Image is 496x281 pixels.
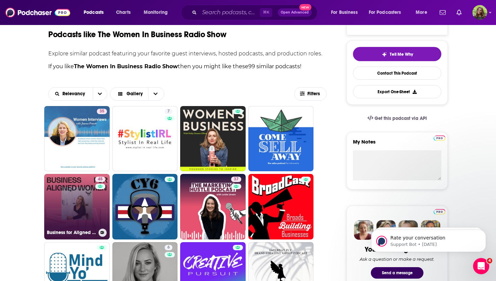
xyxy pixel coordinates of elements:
[199,7,260,18] input: Search podcasts, credits, & more...
[326,7,366,18] button: open menu
[369,8,401,17] span: For Podcasters
[231,177,241,182] a: 37
[139,7,176,18] button: open menu
[375,116,427,121] span: Get this podcast via API
[353,138,441,150] label: My Notes
[299,4,311,10] span: New
[434,209,445,214] img: Podchaser Pro
[47,230,96,235] h3: Business for Aligned Women
[260,8,272,17] span: ⌘ K
[360,256,435,262] div: Ask a question or make a request.
[473,258,489,274] iframe: Intercom live chat
[127,92,143,96] span: Gallery
[416,8,427,17] span: More
[382,52,387,57] img: tell me why sparkle
[353,67,441,80] a: Contact This Podcast
[62,92,87,96] span: Relevancy
[361,215,496,263] iframe: Intercom notifications message
[98,176,103,183] span: 45
[100,108,104,115] span: 35
[167,108,170,115] span: 7
[97,109,107,114] a: 35
[112,7,135,18] a: Charts
[112,106,178,172] a: 7
[353,47,441,61] button: tell me why sparkleTell Me Why
[364,7,411,18] button: open menu
[187,5,324,20] div: Search podcasts, credits, & more...
[354,220,374,240] img: Sydney Profile
[48,87,107,101] h2: Choose List sort
[165,109,172,114] a: 7
[294,87,327,101] button: Filters
[110,87,171,101] h2: Choose View
[84,8,104,17] span: Podcasts
[434,208,445,214] a: Pro website
[234,176,239,183] span: 37
[49,92,93,96] button: open menu
[472,5,487,20] img: User Profile
[44,174,110,239] a: 45Business for Aligned Women
[390,52,413,57] span: Tell Me Why
[95,177,105,182] a: 45
[472,5,487,20] button: Show profile menu
[165,245,172,250] a: 6
[411,7,436,18] button: open menu
[144,8,168,17] span: Monitoring
[48,50,327,57] p: Explore similar podcast featuring your favorite guest interviews, hosted podcasts, and production...
[487,258,492,263] span: 4
[472,5,487,20] span: Logged in as reagan34226
[167,244,170,251] span: 6
[44,106,110,172] a: 35
[454,7,464,18] a: Show notifications dropdown
[307,92,321,96] span: Filters
[5,6,70,19] img: Podchaser - Follow, Share and Rate Podcasts
[110,87,165,101] button: Choose View
[116,8,131,17] span: Charts
[281,11,309,14] span: Open Advanced
[331,8,358,17] span: For Business
[48,62,327,71] p: If you like then you might like these 99 similar podcasts !
[434,134,445,141] a: Pro website
[437,7,448,18] a: Show notifications dropdown
[434,135,445,141] img: Podchaser Pro
[353,85,441,98] button: Export One-Sheet
[278,8,312,17] button: Open AdvancedNew
[362,110,432,127] a: Get this podcast via API
[371,267,423,279] button: Send a message
[79,7,112,18] button: open menu
[48,29,226,40] h1: Podcasts like The Women In Business Radio Show
[74,63,178,70] strong: The Women In Business Radio Show
[180,174,246,239] a: 37
[93,87,107,100] button: open menu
